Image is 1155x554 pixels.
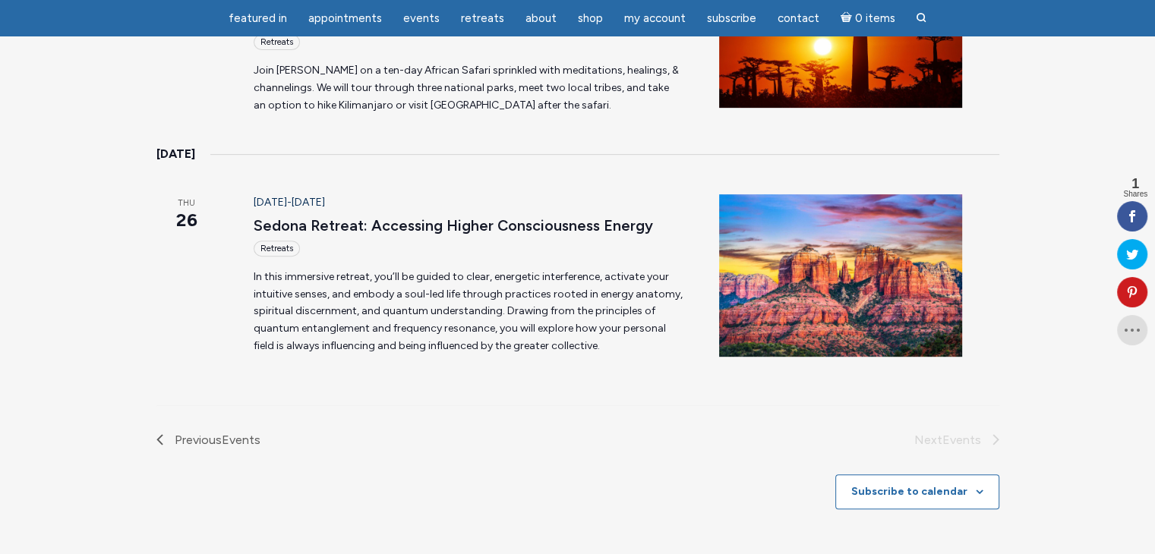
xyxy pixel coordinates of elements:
span: Previous [175,430,260,450]
a: Subscribe [698,4,765,33]
a: Events [394,4,449,33]
i: Cart [841,11,855,25]
a: Retreats [452,4,513,33]
span: 1 [1123,177,1147,190]
span: Appointments [308,11,382,25]
span: About [525,11,557,25]
button: Subscribe to calendar [851,485,967,498]
span: [DATE] [254,196,287,209]
span: Shares [1123,190,1147,198]
nav: Bottom events list pagination [156,405,999,450]
a: About [516,4,566,33]
time: - [254,196,325,209]
a: Appointments [299,4,391,33]
a: Previous Events [156,430,260,450]
a: Sedona Retreat: Accessing Higher Consciousness Energy [254,216,653,235]
a: Contact [768,4,828,33]
span: [DATE] [292,196,325,209]
a: Shop [569,4,612,33]
img: Sedona-Arizona [719,194,962,356]
span: featured in [229,11,287,25]
a: My Account [615,4,695,33]
p: Join [PERSON_NAME] on a ten-day African Safari sprinkled with meditations, healings, & channeling... [254,62,683,114]
span: 26 [156,207,218,233]
span: Contact [778,11,819,25]
time: [DATE] [156,144,195,164]
span: 0 items [854,13,895,24]
a: featured in [219,4,296,33]
span: Events [222,433,260,447]
span: Shop [578,11,603,25]
div: Retreats [254,34,300,50]
a: Cart0 items [832,2,904,33]
div: Retreats [254,241,300,257]
span: Thu [156,197,218,210]
p: In this immersive retreat, you’ll be guided to clear, energetic interference, activate your intui... [254,269,683,354]
span: Retreats [461,11,504,25]
span: My Account [624,11,686,25]
span: Events [403,11,440,25]
span: Subscribe [707,11,756,25]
